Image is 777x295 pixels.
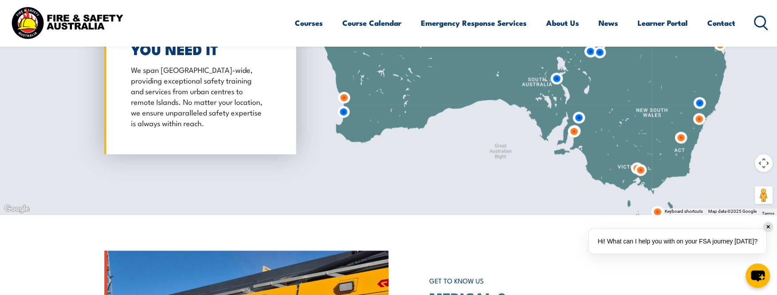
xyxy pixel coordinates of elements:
[131,18,265,55] h2: TRAINING & SERVICES WHEREVER YOU NEED IT
[429,273,673,289] h6: GET TO KNOW US
[589,229,766,254] div: Hi! What can I help you with on your FSA journey [DATE]?
[707,11,735,35] a: Contact
[295,11,323,35] a: Courses
[755,154,773,172] button: Map camera controls
[755,186,773,204] button: Drag Pegman onto the map to open Street View
[2,203,32,215] a: Open this area in Google Maps (opens a new window)
[708,209,757,214] span: Map data ©2025 Google
[763,222,773,232] div: ✕
[599,11,618,35] a: News
[745,263,770,288] button: chat-button
[665,208,703,215] button: Keyboard shortcuts
[421,11,527,35] a: Emergency Response Services
[638,11,688,35] a: Learner Portal
[762,211,774,216] a: Terms (opens in new tab)
[2,203,32,215] img: Google
[131,64,265,128] p: We span [GEOGRAPHIC_DATA]-wide, providing exceptional safety training and services from urban cen...
[342,11,401,35] a: Course Calendar
[546,11,579,35] a: About Us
